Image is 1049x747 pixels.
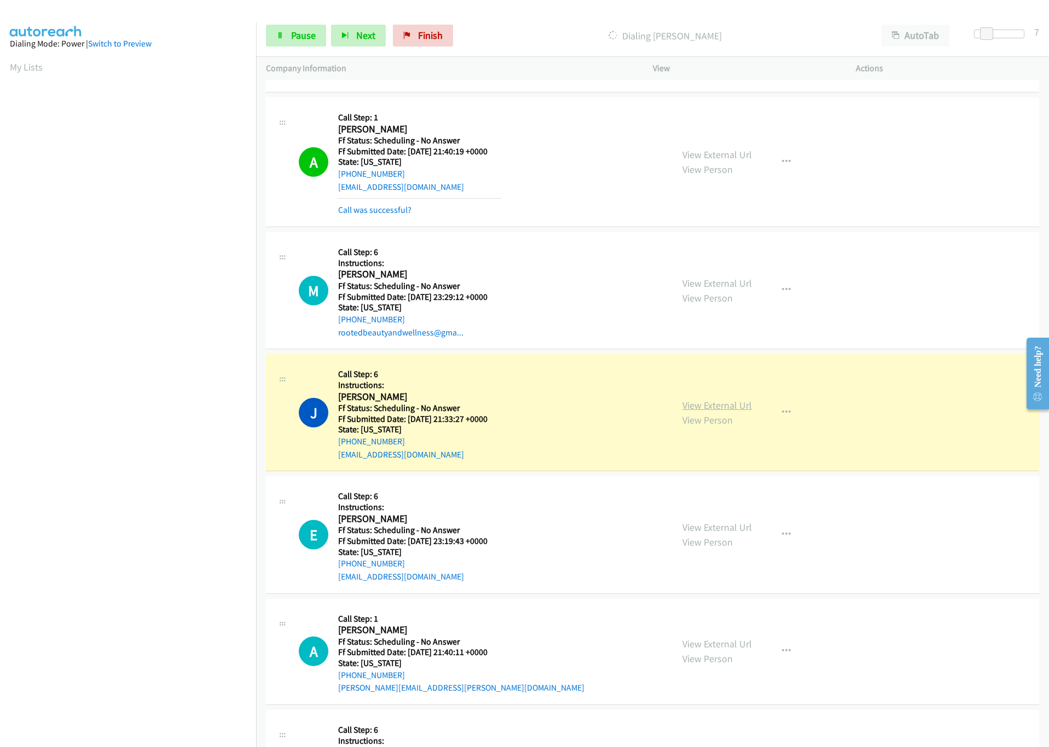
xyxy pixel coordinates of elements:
div: Dialing Mode: Power | [10,37,246,50]
div: The call is yet to be attempted [299,636,328,666]
h1: J [299,398,328,427]
h2: [PERSON_NAME] [338,624,501,636]
a: View External Url [682,277,752,289]
a: [PHONE_NUMBER] [338,558,405,569]
h5: Ff Submitted Date: [DATE] 21:40:19 +0000 [338,146,501,157]
h5: Ff Status: Scheduling - No Answer [338,403,501,414]
a: My Lists [10,61,43,73]
iframe: Dialpad [10,84,256,604]
div: The call is yet to be attempted [299,520,328,549]
p: View [653,62,836,75]
h5: State: [US_STATE] [338,658,584,669]
a: View External Url [682,399,752,412]
h5: Call Step: 6 [338,369,501,380]
a: View External Url [682,638,752,650]
h5: Call Step: 6 [338,725,584,736]
h5: Call Step: 6 [338,491,501,502]
span: Pause [291,29,316,42]
a: rootedbeautyandwellness@gma... [338,327,463,338]
a: [PHONE_NUMBER] [338,436,405,447]
a: Finish [393,25,453,47]
a: [PHONE_NUMBER] [338,670,405,680]
a: View Person [682,536,733,548]
a: Call was successful? [338,205,412,215]
h5: State: [US_STATE] [338,424,501,435]
a: Pause [266,25,326,47]
h1: A [299,147,328,177]
h5: Ff Status: Scheduling - No Answer [338,525,501,536]
h2: [PERSON_NAME] [338,391,501,403]
h5: Ff Submitted Date: [DATE] 21:40:11 +0000 [338,647,584,658]
h5: Instructions: [338,258,501,269]
h1: E [299,520,328,549]
h5: Ff Status: Scheduling - No Answer [338,636,584,647]
a: View Person [682,414,733,426]
span: Next [356,29,375,42]
a: View External Url [682,148,752,161]
h2: [PERSON_NAME] [338,268,501,281]
p: Dialing [PERSON_NAME] [468,28,862,43]
button: Next [331,25,386,47]
h2: [PERSON_NAME] [338,513,501,525]
h5: State: [US_STATE] [338,547,501,558]
a: [EMAIL_ADDRESS][DOMAIN_NAME] [338,571,464,582]
a: Switch to Preview [88,38,152,49]
h5: State: [US_STATE] [338,302,501,313]
a: [PHONE_NUMBER] [338,169,405,179]
a: [PERSON_NAME][EMAIL_ADDRESS][PERSON_NAME][DOMAIN_NAME] [338,682,584,693]
h5: Call Step: 6 [338,247,501,258]
a: View Person [682,292,733,304]
a: [PHONE_NUMBER] [338,314,405,325]
h5: Ff Submitted Date: [DATE] 23:19:43 +0000 [338,536,501,547]
h5: Ff Submitted Date: [DATE] 23:29:12 +0000 [338,292,501,303]
a: [EMAIL_ADDRESS][DOMAIN_NAME] [338,449,464,460]
h1: M [299,276,328,305]
h5: Instructions: [338,502,501,513]
h2: [PERSON_NAME] [338,123,501,136]
span: Finish [418,29,443,42]
h1: A [299,636,328,666]
a: View Person [682,163,733,176]
h5: Instructions: [338,736,584,746]
iframe: Resource Center [1018,330,1049,417]
h5: Call Step: 1 [338,112,501,123]
div: 7 [1034,25,1039,39]
a: [EMAIL_ADDRESS][DOMAIN_NAME] [338,182,464,192]
h5: Instructions: [338,380,501,391]
a: View Person [682,652,733,665]
h5: Ff Status: Scheduling - No Answer [338,135,501,146]
h5: Ff Status: Scheduling - No Answer [338,281,501,292]
h5: Call Step: 1 [338,613,584,624]
p: Actions [856,62,1039,75]
p: Company Information [266,62,633,75]
h5: State: [US_STATE] [338,157,501,167]
h5: Ff Submitted Date: [DATE] 21:33:27 +0000 [338,414,501,425]
a: View External Url [682,521,752,534]
button: AutoTab [882,25,949,47]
